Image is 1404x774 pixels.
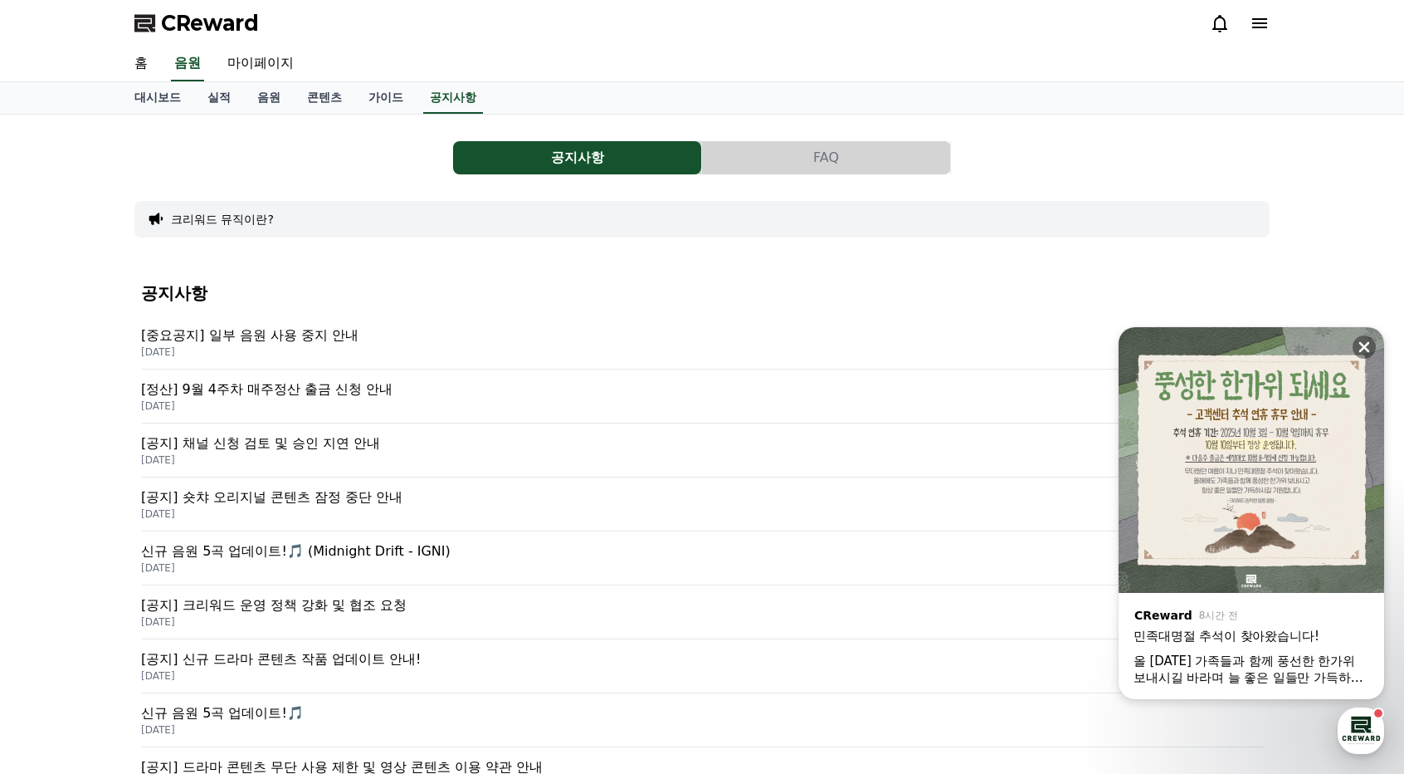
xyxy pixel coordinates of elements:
[702,141,951,174] a: FAQ
[141,399,1263,413] p: [DATE]
[453,141,702,174] a: 공지사항
[141,615,1263,629] p: [DATE]
[141,453,1263,467] p: [DATE]
[141,595,1263,615] p: [공지] 크리워드 운영 정책 강화 및 협조 요청
[244,82,294,114] a: 음원
[141,532,1263,585] a: 신규 음원 5곡 업데이트!🎵 (Midnight Drift - IGNI) [DATE]
[141,380,1263,399] p: [정산] 9월 4주차 매주정산 출금 신청 안내
[423,82,483,114] a: 공지사항
[141,693,1263,747] a: 신규 음원 5곡 업데이트!🎵 [DATE]
[355,82,417,114] a: 가이드
[171,47,204,81] a: 음원
[214,47,307,81] a: 마이페이지
[141,370,1263,424] a: [정산] 9월 4주차 매주정산 출금 신청 안내 [DATE]
[141,326,1263,345] p: [중요공지] 일부 음원 사용 중지 안내
[141,585,1263,639] a: [공지] 크리워드 운영 정책 강화 및 협조 요청 [DATE]
[121,47,161,81] a: 홈
[141,723,1263,737] p: [DATE]
[141,703,1263,723] p: 신규 음원 5곡 업데이트!🎵
[702,141,950,174] button: FAQ
[141,507,1263,521] p: [DATE]
[141,669,1263,683] p: [DATE]
[141,541,1263,561] p: 신규 음원 5곡 업데이트!🎵 (Midnight Drift - IGNI)
[453,141,701,174] button: 공지사항
[141,487,1263,507] p: [공지] 숏챠 오리지널 콘텐츠 잠정 중단 안내
[141,649,1263,669] p: [공지] 신규 드라마 콘텐츠 작품 업데이트 안내!
[141,284,1263,302] h4: 공지사항
[141,639,1263,693] a: [공지] 신규 드라마 콘텐츠 작품 업데이트 안내! [DATE]
[294,82,355,114] a: 콘텐츠
[141,434,1263,453] p: [공지] 채널 신청 검토 및 승인 지연 안내
[171,211,274,228] button: 크리워드 뮤직이란?
[134,10,259,37] a: CReward
[121,82,194,114] a: 대시보드
[141,478,1263,532] a: [공지] 숏챠 오리지널 콘텐츠 잠정 중단 안내 [DATE]
[141,424,1263,478] a: [공지] 채널 신청 검토 및 승인 지연 안내 [DATE]
[194,82,244,114] a: 실적
[141,561,1263,575] p: [DATE]
[161,10,259,37] span: CReward
[141,345,1263,359] p: [DATE]
[141,316,1263,370] a: [중요공지] 일부 음원 사용 중지 안내 [DATE]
